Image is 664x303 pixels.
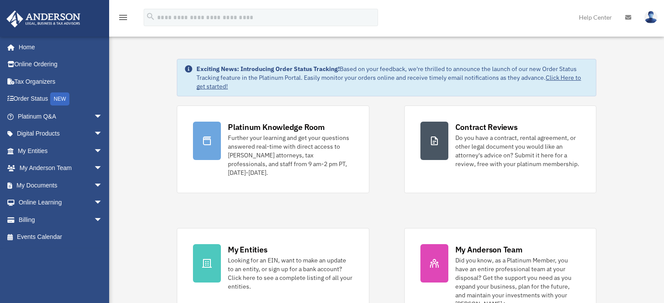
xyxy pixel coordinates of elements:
a: My Entitiesarrow_drop_down [6,142,116,160]
div: NEW [50,92,69,106]
a: Order StatusNEW [6,90,116,108]
a: Contract Reviews Do you have a contract, rental agreement, or other legal document you would like... [404,106,596,193]
i: menu [118,12,128,23]
a: Digital Productsarrow_drop_down [6,125,116,143]
a: My Anderson Teamarrow_drop_down [6,160,116,177]
i: search [146,12,155,21]
div: My Anderson Team [455,244,523,255]
div: Contract Reviews [455,122,518,133]
a: Online Ordering [6,56,116,73]
span: arrow_drop_down [94,125,111,143]
div: Do you have a contract, rental agreement, or other legal document you would like an attorney's ad... [455,133,580,168]
div: Looking for an EIN, want to make an update to an entity, or sign up for a bank account? Click her... [228,256,353,291]
div: My Entities [228,244,267,255]
a: Events Calendar [6,228,116,246]
a: Tax Organizers [6,73,116,90]
div: Further your learning and get your questions answered real-time with direct access to [PERSON_NAM... [228,133,353,177]
a: Platinum Q&Aarrow_drop_down [6,108,116,125]
span: arrow_drop_down [94,177,111,194]
a: Platinum Knowledge Room Further your learning and get your questions answered real-time with dire... [177,106,369,193]
a: Home [6,38,111,56]
strong: Exciting News: Introducing Order Status Tracking! [196,65,340,73]
img: Anderson Advisors Platinum Portal [4,10,83,27]
span: arrow_drop_down [94,142,111,160]
div: Based on your feedback, we're thrilled to announce the launch of our new Order Status Tracking fe... [196,65,589,91]
span: arrow_drop_down [94,211,111,229]
a: Billingarrow_drop_down [6,211,116,228]
a: menu [118,15,128,23]
a: Click Here to get started! [196,74,581,90]
a: My Documentsarrow_drop_down [6,177,116,194]
span: arrow_drop_down [94,108,111,126]
span: arrow_drop_down [94,160,111,177]
img: User Pic [644,11,657,24]
span: arrow_drop_down [94,194,111,212]
a: Online Learningarrow_drop_down [6,194,116,211]
div: Platinum Knowledge Room [228,122,325,133]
